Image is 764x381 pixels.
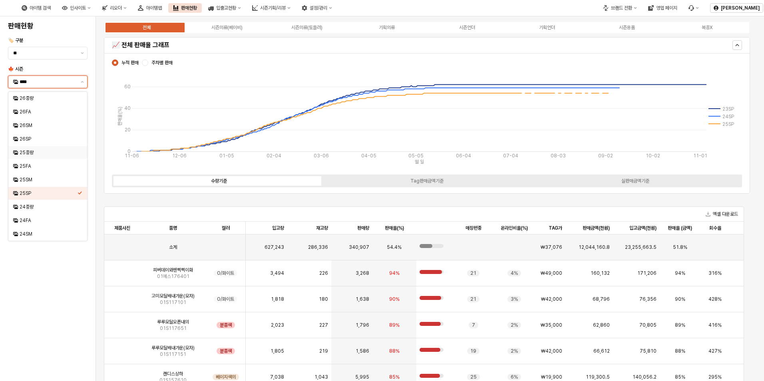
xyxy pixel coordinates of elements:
[8,38,23,43] span: 🏷️ 구분
[387,244,402,250] span: 54.4%
[675,322,685,328] span: 89%
[379,25,395,30] div: 기획의류
[587,24,667,31] label: 시즌용품
[673,244,687,250] span: 51.8%
[389,270,400,276] span: 94%
[271,348,284,354] span: 1,805
[20,122,78,129] div: 26SM
[389,374,400,380] span: 85%
[20,136,78,142] div: 26SP
[591,270,610,276] span: 160,132
[319,296,328,302] span: 180
[157,319,189,325] span: 루루모달오픈내의
[181,5,197,11] div: 판매현황
[684,3,704,13] div: 버그 제보 및 기능 개선 요청
[133,3,167,13] div: 아이템맵
[57,3,95,13] div: 인사이트
[20,177,78,183] div: 25SM
[267,24,347,31] label: 시즌의류(토들러)
[20,190,78,196] div: 25SP
[272,225,284,231] span: 입고량
[708,296,722,302] span: 428%
[389,348,400,354] span: 88%
[20,204,78,210] div: 24중량
[611,5,632,11] div: 브랜드 전환
[356,270,369,276] span: 3,268
[347,24,427,31] label: 기획의류
[675,348,685,354] span: 88%
[247,3,295,13] div: 시즌기획/리뷰
[593,296,610,302] span: 68,796
[112,41,583,49] h5: 📈 전체 판매율 그래프
[549,225,562,231] span: TAG가
[531,177,739,185] label: 실판매금액기준
[146,5,162,11] div: 아이템맵
[640,348,657,354] span: 75,810
[637,270,657,276] span: 171,206
[466,225,481,231] span: 매장편중
[385,225,404,231] span: 판매율(%)
[541,322,562,328] span: ₩35,000
[511,348,518,354] span: 2%
[732,40,742,50] button: 숨기다
[308,244,328,250] span: 286,336
[349,244,369,250] span: 340,907
[8,66,23,72] span: 🍁 시즌
[20,231,78,237] div: 24SM
[621,178,649,184] div: 실판매금액기준
[220,348,232,354] span: 분홍색
[356,322,369,328] span: 1,796
[151,293,195,299] span: 고미모달배내가운(모자)
[675,374,685,380] span: 85%
[511,270,518,276] span: 4%
[211,178,227,184] div: 수량기준
[511,374,518,380] span: 6%
[78,47,87,59] button: 제안 사항 표시
[203,3,246,13] div: 입출고현황
[541,270,562,276] span: ₩49,000
[410,178,444,184] div: Tag판매금액기준
[721,5,760,11] p: [PERSON_NAME]
[291,25,322,30] div: 시즌의류(토들러)
[541,244,562,250] span: ₩37,076
[389,322,400,328] span: 89%
[110,5,122,11] div: 리오더
[107,24,187,31] label: 전체
[121,60,139,66] span: 누적 판매
[541,374,562,380] span: ₩19,900
[153,267,193,273] span: 피버데이와펜삑삑이화
[470,374,477,380] span: 25
[270,270,284,276] span: 3,494
[114,225,130,231] span: 제품사진
[168,3,202,13] div: 판매현황
[187,24,267,31] label: 시즌의류(베이비)
[151,345,195,351] span: 루루모달배내가운(모자)
[319,322,328,328] span: 227
[507,24,587,31] label: 기획언더
[297,3,337,13] div: 설정/관리
[217,270,234,276] span: O/화이트
[151,60,173,66] span: 주차별 판매
[319,348,328,354] span: 219
[511,322,518,328] span: 2%
[169,225,177,231] span: 품명
[639,322,657,328] span: 70,805
[271,296,284,302] span: 1,818
[501,225,528,231] span: 온라인비율(%)
[160,299,186,306] span: 01S117101
[20,109,78,115] div: 26FA
[316,225,328,231] span: 재고량
[157,273,189,280] span: 01에스176401
[586,374,610,380] span: 119,300.5
[470,296,476,302] span: 21
[323,177,531,185] label: Tag판매금액기준
[357,225,369,231] span: 판매량
[702,25,712,30] div: 복종X
[216,5,236,11] div: 입출고현황
[633,374,657,380] span: 140,056.2
[598,3,642,13] div: 브랜드 전환
[260,5,286,11] div: 시즌기획/리뷰
[539,25,555,30] div: 기획언더
[713,210,738,218] font: 엑셀 다운로드
[169,244,177,250] span: 소계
